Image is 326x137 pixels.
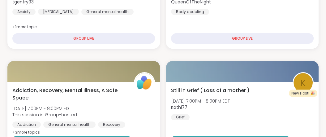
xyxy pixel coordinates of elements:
[171,104,187,110] b: Kathi77
[38,9,79,15] div: [MEDICAL_DATA]
[289,90,317,97] div: New Host! 🎉
[12,112,77,118] span: This session is Group-hosted
[300,76,306,90] span: K
[12,122,41,128] div: Addiction
[171,87,250,94] span: Still in Grief ( Loss of a mother )
[12,9,36,15] div: Anxiety
[12,33,155,44] div: GROUP LIVE
[171,114,190,120] div: Grief
[171,9,209,15] div: Body doubling
[171,98,230,104] span: [DATE] 7:00PM - 8:00PM EDT
[135,73,154,92] img: ShareWell
[171,33,314,44] div: GROUP LIVE
[12,105,77,112] span: [DATE] 7:00PM - 8:00PM EDT
[98,122,125,128] div: Recovery
[12,87,127,102] span: Addiction, Recovery, Mental Illness, A Safe Space
[43,122,96,128] div: General mental health
[81,9,134,15] div: General mental health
